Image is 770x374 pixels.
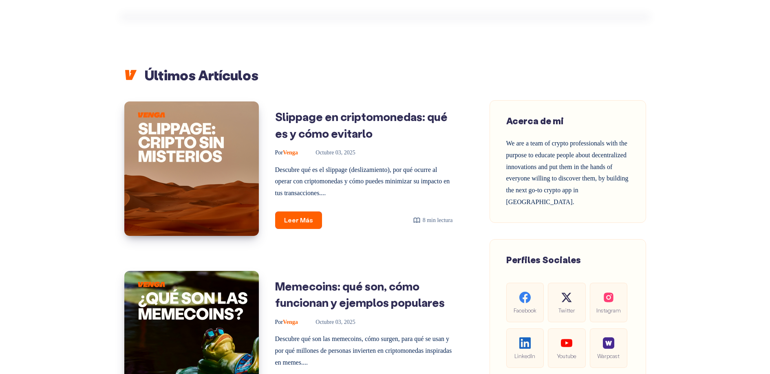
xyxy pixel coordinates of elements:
span: Youtube [554,351,579,361]
a: LinkedIn [506,328,544,368]
span: Perfiles Sociales [506,254,581,266]
span: Venga [275,319,298,325]
a: PorVenga [275,150,300,156]
a: Instagram [590,283,627,322]
span: Instagram [596,306,621,315]
a: Youtube [548,328,585,368]
time: octubre 03, 2025 [304,150,355,156]
img: social-linkedin.be646fe421ccab3a2ad91cb58bdc9694.svg [519,337,531,349]
a: PorVenga [275,319,300,325]
time: octubre 03, 2025 [304,319,355,325]
h2: Últimos Artículos [124,66,646,84]
a: Facebook [506,283,544,322]
span: Por [275,319,283,325]
span: Venga [275,150,298,156]
p: Descubre qué son las memecoins, cómo surgen, para qué se usan y por qué millones de personas invi... [275,333,453,368]
a: Warpcast [590,328,627,368]
a: Twitter [548,283,585,322]
img: social-warpcast.e8a23a7ed3178af0345123c41633f860.png [603,337,614,349]
a: Slippage en criptomonedas: qué es y cómo evitarlo [275,109,448,141]
img: Imagen de: Slippage en criptomonedas: qué es y cómo evitarlo [124,101,259,236]
span: Acerca de mi [506,115,564,127]
span: We are a team of crypto professionals with the purpose to educate people about decentralized inno... [506,140,629,205]
span: LinkedIn [513,351,537,361]
a: Memecoins: qué son, cómo funcionan y ejemplos populares [275,279,445,310]
span: Facebook [513,306,537,315]
p: Descubre qué es el slippage (deslizamiento), por qué ocurre al operar con criptomonedas y cómo pu... [275,164,453,199]
span: Por [275,150,283,156]
div: 8 min lectura [413,215,453,225]
span: Twitter [554,306,579,315]
a: Leer Más [275,211,322,229]
span: Warpcast [596,351,621,361]
img: social-youtube.99db9aba05279f803f3e7a4a838dfb6c.svg [561,337,572,349]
